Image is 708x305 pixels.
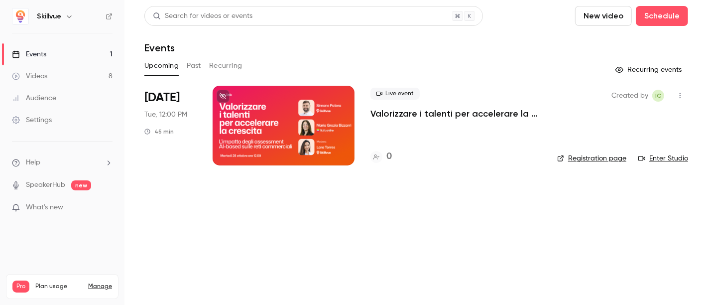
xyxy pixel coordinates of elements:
[12,115,52,125] div: Settings
[101,203,113,212] iframe: Noticeable Trigger
[12,49,46,59] div: Events
[370,108,541,120] a: Valorizzare i talenti per accelerare la crescita: l’impatto degli assessment AI-based sulle reti ...
[12,157,113,168] li: help-dropdown-opener
[37,11,61,21] h6: Skillvue
[12,71,47,81] div: Videos
[111,59,165,65] div: Keyword (traffico)
[26,157,40,168] span: Help
[638,153,688,163] a: Enter Studio
[144,128,174,136] div: 45 min
[575,6,632,26] button: New video
[370,88,420,100] span: Live event
[28,16,49,24] div: v 4.0.25
[26,202,63,213] span: What's new
[41,58,49,66] img: tab_domain_overview_orange.svg
[652,90,664,102] span: Irene Cassanmagnago
[187,58,201,74] button: Past
[144,58,179,74] button: Upcoming
[144,110,187,120] span: Tue, 12:00 PM
[12,8,28,24] img: Skillvue
[153,11,252,21] div: Search for videos or events
[209,58,242,74] button: Recurring
[100,58,108,66] img: tab_keywords_by_traffic_grey.svg
[386,150,392,163] h4: 0
[71,180,91,190] span: new
[611,62,688,78] button: Recurring events
[636,6,688,26] button: Schedule
[144,86,197,165] div: Oct 28 Tue, 12:00 PM (Europe/Rome)
[557,153,626,163] a: Registration page
[88,283,112,291] a: Manage
[144,90,180,106] span: [DATE]
[52,59,76,65] div: Dominio
[12,93,56,103] div: Audience
[26,26,142,34] div: [PERSON_NAME]: [DOMAIN_NAME]
[16,16,24,24] img: logo_orange.svg
[144,42,175,54] h1: Events
[26,180,65,190] a: SpeakerHub
[611,90,648,102] span: Created by
[655,90,661,102] span: IC
[35,283,82,291] span: Plan usage
[16,26,24,34] img: website_grey.svg
[12,281,29,293] span: Pro
[370,150,392,163] a: 0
